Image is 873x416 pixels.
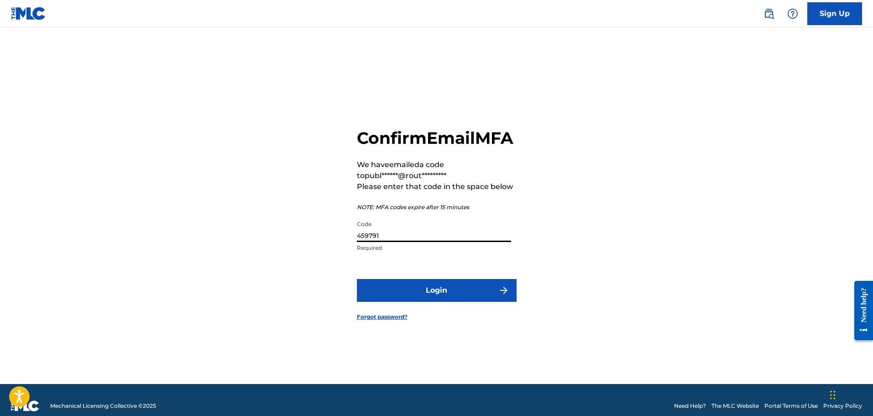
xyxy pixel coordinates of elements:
[357,244,511,252] p: Required
[11,7,46,20] img: MLC Logo
[357,203,517,211] p: NOTE: MFA codes expire after 15 minutes
[784,5,802,23] div: Help
[763,8,774,19] img: search
[357,279,517,302] button: Login
[357,313,408,321] a: Forgot password?
[847,274,873,347] iframe: Resource Center
[498,285,509,296] img: f7272a7cc735f4ea7f67.svg
[807,2,862,25] a: Sign Up
[357,128,517,148] h2: Confirm Email MFA
[823,402,862,410] a: Privacy Policy
[11,400,39,411] img: logo
[764,402,818,410] a: Portal Terms of Use
[827,372,873,416] iframe: Chat Widget
[357,181,517,192] p: Please enter that code in the space below
[50,402,156,410] span: Mechanical Licensing Collective © 2025
[787,8,798,19] img: help
[674,402,706,410] a: Need Help?
[760,5,778,23] a: Public Search
[830,381,836,409] div: Drag
[711,402,759,410] a: The MLC Website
